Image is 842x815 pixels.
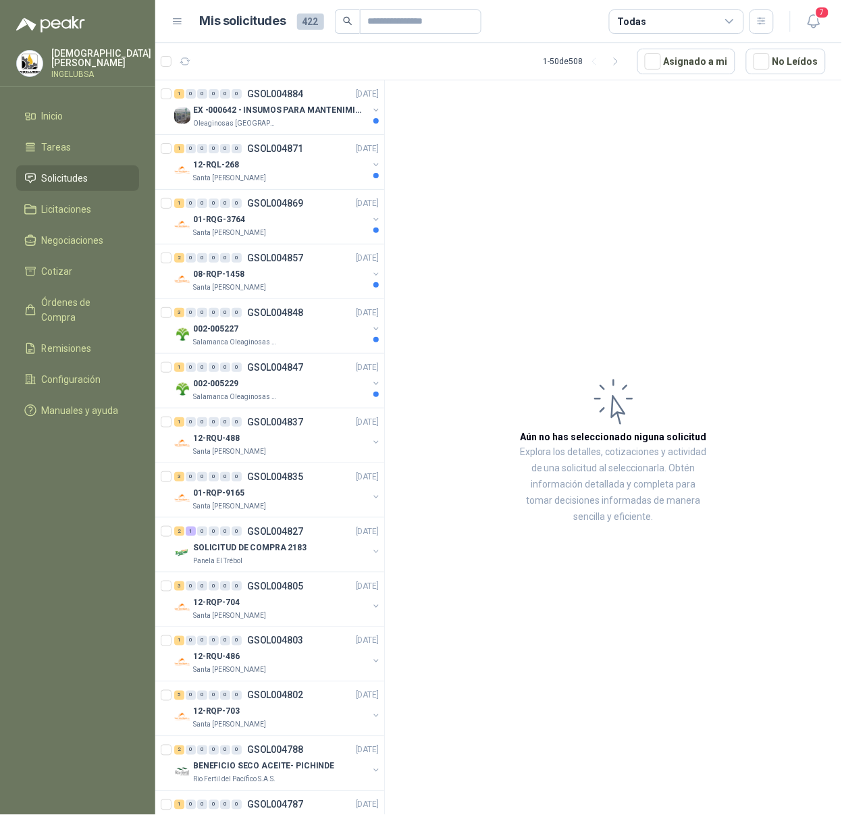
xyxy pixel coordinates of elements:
div: 0 [232,691,242,700]
div: 0 [209,253,219,263]
div: 1 [174,89,184,99]
div: 0 [197,636,207,646]
p: GSOL004827 [247,527,303,536]
div: 0 [186,472,196,481]
a: 1 0 0 0 0 0 GSOL004871[DATE] Company Logo12-RQL-268Santa [PERSON_NAME] [174,140,381,184]
p: [DATE] [356,361,379,374]
p: GSOL004871 [247,144,303,153]
img: Company Logo [174,600,190,616]
p: [DATE] [356,416,379,429]
div: 0 [209,527,219,536]
p: [DATE] [356,88,379,101]
img: Company Logo [174,381,190,397]
p: Oleaginosas [GEOGRAPHIC_DATA][PERSON_NAME] [193,118,278,129]
img: Company Logo [17,51,43,76]
a: 1 0 0 0 0 0 GSOL004837[DATE] Company Logo12-RQU-488Santa [PERSON_NAME] [174,414,381,457]
p: 08-RQP-1458 [193,268,244,281]
p: [DATE] [356,307,379,319]
p: [DATE] [356,689,379,702]
p: Santa [PERSON_NAME] [193,501,266,512]
img: Company Logo [174,107,190,124]
p: EX -000642 - INSUMOS PARA MANTENIMIENTO PREVENTIVO [193,104,361,117]
h1: Mis solicitudes [200,11,286,31]
img: Company Logo [174,654,190,671]
p: 12-RQU-486 [193,651,240,664]
p: GSOL004788 [247,745,303,755]
p: INGELUBSA [51,70,151,78]
span: 7 [815,6,830,19]
a: 2 0 0 0 0 0 GSOL004857[DATE] Company Logo08-RQP-1458Santa [PERSON_NAME] [174,250,381,293]
div: 0 [232,636,242,646]
div: 2 [174,745,184,755]
div: 1 [174,417,184,427]
div: 0 [186,199,196,208]
div: 0 [232,308,242,317]
div: 0 [197,527,207,536]
div: 0 [209,144,219,153]
p: GSOL004884 [247,89,303,99]
a: Cotizar [16,259,139,284]
span: Órdenes de Compra [42,295,126,325]
a: Licitaciones [16,196,139,222]
div: 0 [186,144,196,153]
div: 0 [209,89,219,99]
img: Company Logo [174,490,190,506]
span: Inicio [42,109,63,124]
div: 0 [186,581,196,591]
p: GSOL004857 [247,253,303,263]
p: GSOL004869 [247,199,303,208]
span: Remisiones [42,341,92,356]
p: 01-RQP-9165 [193,487,244,500]
span: search [343,16,352,26]
div: 0 [232,144,242,153]
div: 0 [232,472,242,481]
div: 0 [186,800,196,810]
p: Panela El Trébol [193,556,242,567]
div: 0 [197,144,207,153]
p: [DATE] [356,471,379,483]
div: 0 [197,472,207,481]
a: Tareas [16,134,139,160]
div: 0 [232,199,242,208]
div: 3 [174,581,184,591]
p: 002-005229 [193,377,238,390]
img: Company Logo [174,764,190,780]
div: 1 [186,527,196,536]
div: 0 [209,691,219,700]
a: Configuración [16,367,139,392]
div: 0 [197,800,207,810]
div: 0 [186,89,196,99]
p: Santa [PERSON_NAME] [193,610,266,621]
p: 12-RQP-704 [193,596,240,609]
div: 3 [174,308,184,317]
div: 0 [220,89,230,99]
p: [DATE] [356,635,379,648]
div: 0 [197,253,207,263]
a: Remisiones [16,336,139,361]
div: 0 [197,691,207,700]
button: Asignado a mi [637,49,735,74]
a: Solicitudes [16,165,139,191]
span: Negociaciones [42,233,104,248]
img: Company Logo [174,709,190,725]
div: 0 [186,363,196,372]
div: 0 [232,89,242,99]
a: Manuales y ayuda [16,398,139,423]
div: 0 [232,527,242,536]
div: 0 [197,581,207,591]
p: Santa [PERSON_NAME] [193,228,266,238]
div: 0 [220,308,230,317]
a: Negociaciones [16,228,139,253]
p: [DATE] [356,142,379,155]
a: Inicio [16,103,139,129]
h3: Aún no has seleccionado niguna solicitud [521,429,707,444]
a: 3 0 0 0 0 0 GSOL004805[DATE] Company Logo12-RQP-704Santa [PERSON_NAME] [174,578,381,621]
div: 0 [209,581,219,591]
div: 0 [220,745,230,755]
div: 0 [186,745,196,755]
span: 422 [297,14,324,30]
div: 1 [174,800,184,810]
div: 0 [220,800,230,810]
a: 5 0 0 0 0 0 GSOL004802[DATE] Company Logo12-RQP-703Santa [PERSON_NAME] [174,687,381,731]
p: [DATE] [356,799,379,812]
